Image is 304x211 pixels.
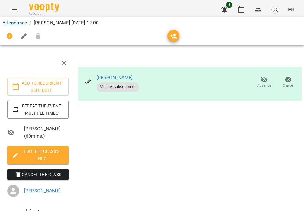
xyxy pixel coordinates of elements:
[12,148,64,162] span: Edit the class's Info
[29,19,31,26] li: /
[7,78,69,96] button: Add to recurrent schedule
[12,79,64,94] span: Add to recurrent schedule
[257,83,271,88] span: Absence
[276,74,300,91] button: Cancel
[2,20,27,26] a: Attendance
[12,171,64,178] span: Cancel the class
[24,125,69,139] span: [PERSON_NAME] ( 60 mins. )
[271,5,280,14] img: avatar_s.png
[283,83,294,88] span: Cancel
[7,146,69,164] button: Edit the class's Info
[29,12,59,16] span: For Business
[7,101,69,119] button: Repeat the event multiple times
[97,75,133,80] a: [PERSON_NAME]
[12,102,64,117] span: Repeat the event multiple times
[97,84,139,90] span: Visit by subscription
[7,169,69,180] button: Cancel the class
[226,2,232,8] span: 1
[24,188,61,194] a: [PERSON_NAME]
[34,19,99,26] p: [PERSON_NAME] [DATE] 12:00
[288,6,294,13] span: EN
[286,4,297,15] button: EN
[29,3,59,12] img: Voopty Logo
[2,19,302,26] nav: breadcrumb
[252,74,276,91] button: Absence
[7,2,22,17] button: Menu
